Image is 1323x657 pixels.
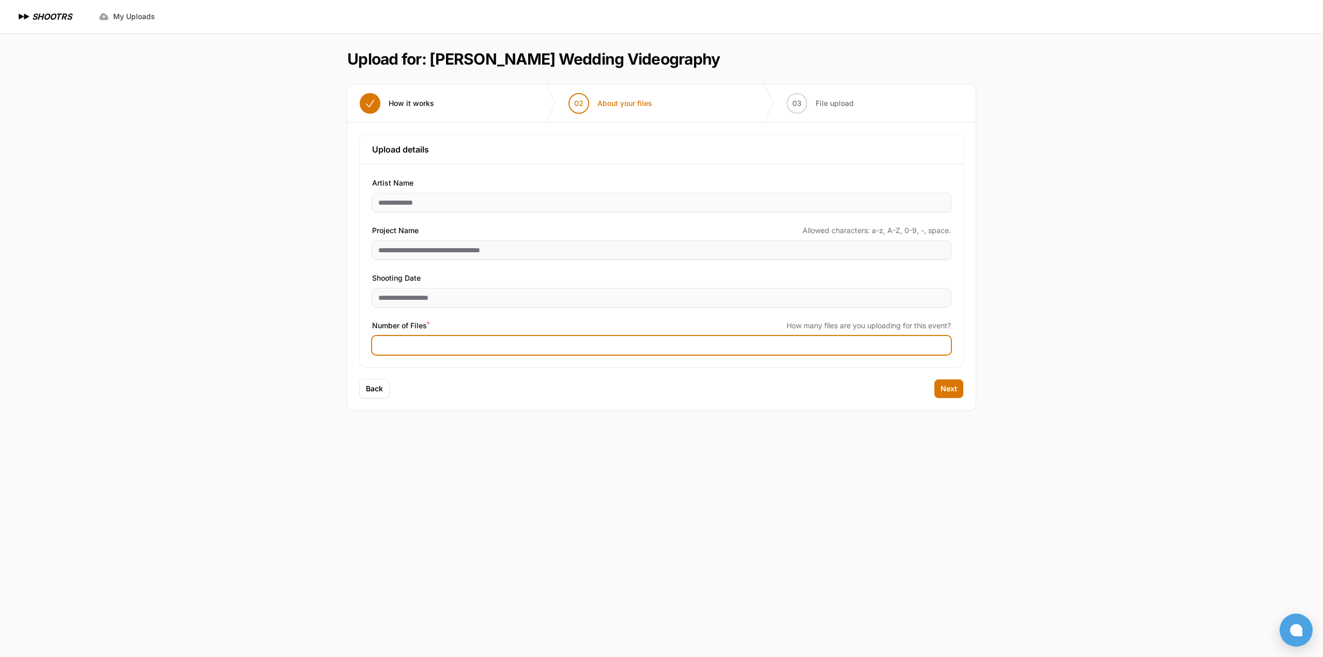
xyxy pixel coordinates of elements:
[556,85,665,122] button: 02 About your files
[787,320,951,331] span: How many files are you uploading for this event?
[941,384,957,394] span: Next
[389,98,434,109] span: How it works
[17,10,72,23] a: SHOOTRS SHOOTRS
[366,384,383,394] span: Back
[1280,614,1313,647] button: Open chat window
[792,98,802,109] span: 03
[372,177,413,189] span: Artist Name
[774,85,866,122] button: 03 File upload
[113,11,155,22] span: My Uploads
[93,7,161,26] a: My Uploads
[360,379,389,398] button: Back
[816,98,854,109] span: File upload
[597,98,652,109] span: About your files
[347,85,447,122] button: How it works
[574,98,583,109] span: 02
[17,10,32,23] img: SHOOTRS
[372,224,419,237] span: Project Name
[32,10,72,23] h1: SHOOTRS
[372,143,951,156] h3: Upload details
[372,272,421,284] span: Shooting Date
[934,379,963,398] button: Next
[372,319,429,332] span: Number of Files
[803,225,951,236] span: Allowed characters: a-z, A-Z, 0-9, -, space.
[347,50,720,68] h1: Upload for: [PERSON_NAME] Wedding Videography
